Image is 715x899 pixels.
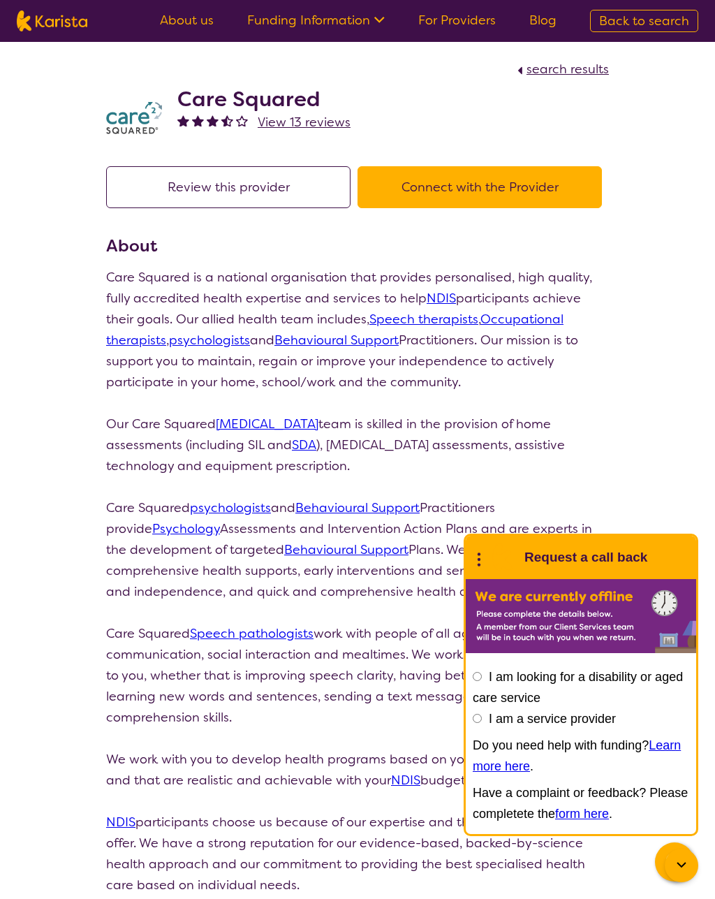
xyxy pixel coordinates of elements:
a: Behavioural Support [274,332,399,349]
button: Review this provider [106,166,351,208]
img: fullstar [177,115,189,126]
a: For Providers [418,12,496,29]
span: Back to search [599,13,689,29]
span: search results [526,61,609,78]
img: halfstar [221,115,233,126]
a: View 13 reviews [258,112,351,133]
a: Speech therapists [369,311,478,328]
a: NDIS [427,290,456,307]
img: fullstar [192,115,204,126]
p: Our Care Squared team is skilled in the provision of home assessments (including SIL and ), [MEDI... [106,414,609,476]
p: Care Squared work with people of all ages to enhance communication, social interaction and mealti... [106,623,609,728]
a: SDA [292,437,316,453]
h2: Care Squared [177,87,351,112]
a: Psychology [152,520,220,537]
a: Review this provider [106,179,357,196]
label: I am looking for a disability or aged care service [473,670,683,705]
a: Connect with the Provider [357,179,609,196]
a: About us [160,12,214,29]
a: [MEDICAL_DATA] [216,416,318,432]
button: Channel Menu [655,842,694,882]
label: I am a service provider [489,712,616,726]
img: fullstar [207,115,219,126]
p: We work with you to develop health programs based on your needs and wants, and that are realistic... [106,749,609,791]
a: search results [514,61,609,78]
p: Care Squared is a national organisation that provides personalised, high quality, fully accredite... [106,267,609,393]
a: Blog [529,12,556,29]
a: Behavioural Support [284,541,408,558]
a: Speech pathologists [190,625,314,642]
a: NDIS [106,814,135,831]
a: psychologists [169,332,250,349]
img: Karista logo [17,10,87,31]
p: Do you need help with funding? . [473,735,689,777]
p: Care Squared and Practitioners provide Assessments and Intervention Action Plans and are experts ... [106,497,609,602]
h1: Request a call back [524,547,647,568]
button: Connect with the Provider [357,166,602,208]
img: watfhvlxxexrmzu5ckj6.png [106,102,162,135]
a: form here [555,807,609,821]
p: Have a complaint or feedback? Please completete the . [473,782,689,824]
h3: About [106,233,609,258]
span: View 13 reviews [258,114,351,131]
p: participants choose us because of our expertise and the standard of care we offer. We have a stro... [106,812,609,896]
img: Karista [488,543,516,571]
a: psychologists [190,499,271,516]
a: NDIS [391,772,420,789]
a: Back to search [590,10,698,32]
img: emptystar [236,115,248,126]
a: Funding Information [247,12,385,29]
a: Behavioural Support [295,499,420,516]
img: Karista offline chat form to request call back [466,579,696,653]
